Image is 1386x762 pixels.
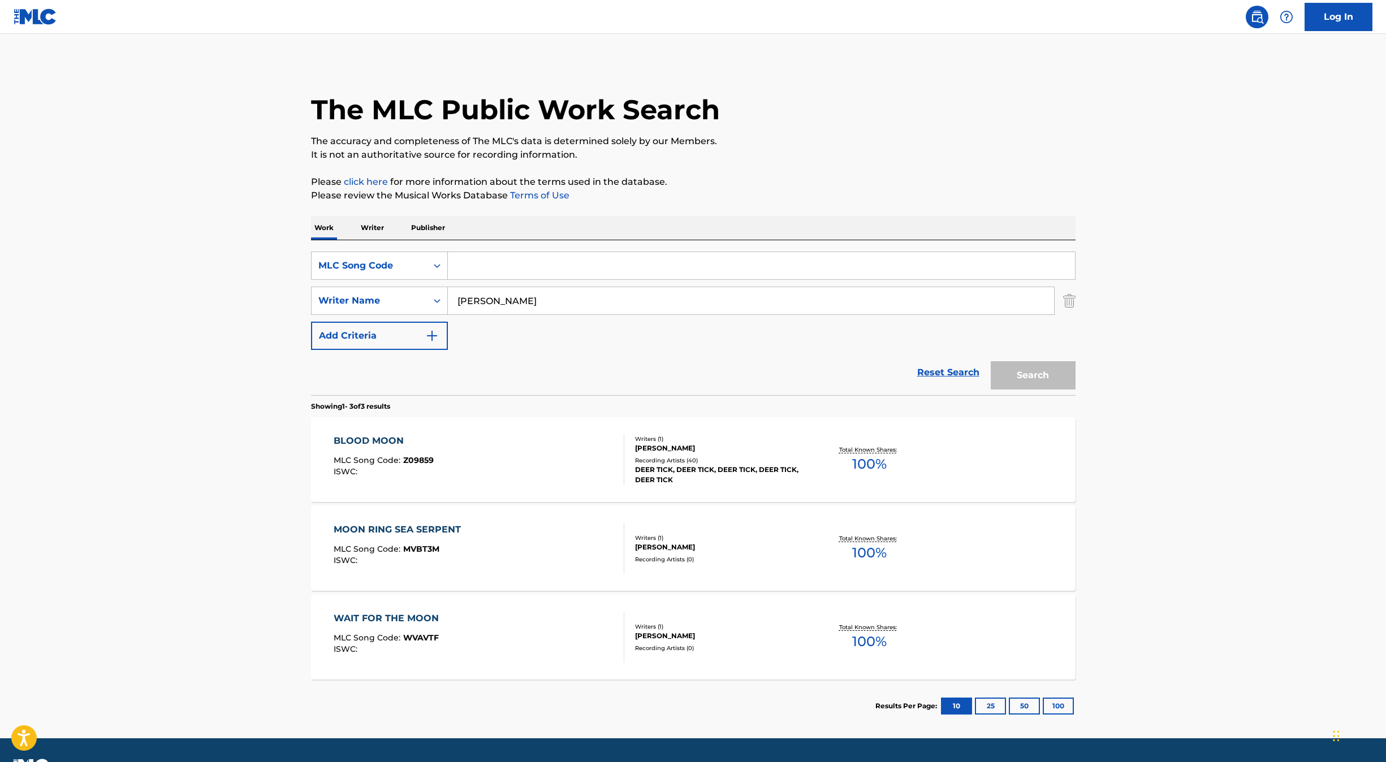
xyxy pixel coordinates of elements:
a: Public Search [1246,6,1268,28]
button: 100 [1043,698,1074,715]
p: Please review the Musical Works Database [311,189,1076,202]
p: Publisher [408,216,448,240]
div: Writers ( 1 ) [635,534,806,542]
span: 100 % [852,631,887,652]
span: ISWC : [334,466,360,477]
a: Reset Search [912,360,985,385]
div: Recording Artists ( 0 ) [635,555,806,564]
span: MLC Song Code : [334,633,403,643]
p: Work [311,216,337,240]
p: Total Known Shares: [839,445,900,454]
a: Log In [1305,3,1372,31]
div: Help [1275,6,1298,28]
p: Total Known Shares: [839,623,900,631]
a: MOON RING SEA SERPENTMLC Song Code:MVBT3MISWC:Writers (1)[PERSON_NAME]Recording Artists (0)Total ... [311,506,1076,591]
button: Add Criteria [311,322,448,350]
a: BLOOD MOONMLC Song Code:Z09859ISWC:Writers (1)[PERSON_NAME]Recording Artists (40)DEER TICK, DEER ... [311,417,1076,502]
p: Results Per Page: [875,701,940,711]
h1: The MLC Public Work Search [311,93,720,127]
a: Terms of Use [508,190,569,201]
p: Please for more information about the terms used in the database. [311,175,1076,189]
div: Recording Artists ( 40 ) [635,456,806,465]
span: ISWC : [334,555,360,565]
div: [PERSON_NAME] [635,443,806,453]
div: [PERSON_NAME] [635,631,806,641]
form: Search Form [311,252,1076,395]
span: WVAVTF [403,633,439,643]
button: 25 [975,698,1006,715]
div: Writer Name [318,294,420,308]
p: The accuracy and completeness of The MLC's data is determined solely by our Members. [311,135,1076,148]
img: 9d2ae6d4665cec9f34b9.svg [425,329,439,343]
div: MLC Song Code [318,259,420,272]
div: WAIT FOR THE MOON [334,612,444,625]
span: Z09859 [403,455,434,465]
div: Drag [1333,719,1340,753]
span: MVBT3M [403,544,439,554]
img: Delete Criterion [1063,287,1076,315]
a: WAIT FOR THE MOONMLC Song Code:WVAVTFISWC:Writers (1)[PERSON_NAME]Recording Artists (0)Total Know... [311,595,1076,679]
p: Writer [357,216,387,240]
span: MLC Song Code : [334,455,403,465]
div: Recording Artists ( 0 ) [635,644,806,652]
span: ISWC : [334,644,360,654]
button: 10 [941,698,972,715]
img: search [1250,10,1264,24]
div: Writers ( 1 ) [635,622,806,631]
iframe: Chat Widget [1329,708,1386,762]
div: BLOOD MOON [334,434,434,448]
span: 100 % [852,543,887,563]
img: MLC Logo [14,8,57,25]
a: click here [344,176,388,187]
div: MOON RING SEA SERPENT [334,523,467,536]
div: Writers ( 1 ) [635,435,806,443]
p: Showing 1 - 3 of 3 results [311,401,390,412]
p: It is not an authoritative source for recording information. [311,148,1076,162]
div: [PERSON_NAME] [635,542,806,552]
img: help [1280,10,1293,24]
div: DEER TICK, DEER TICK, DEER TICK, DEER TICK, DEER TICK [635,465,806,485]
span: MLC Song Code : [334,544,403,554]
span: 100 % [852,454,887,474]
p: Total Known Shares: [839,534,900,543]
button: 50 [1009,698,1040,715]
